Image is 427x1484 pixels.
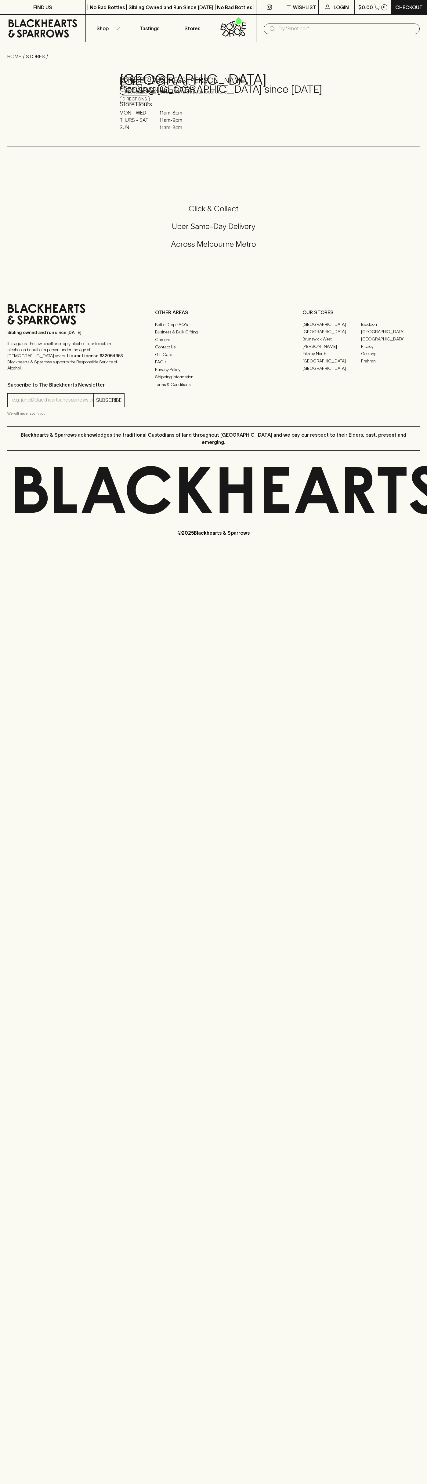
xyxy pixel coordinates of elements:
[383,5,385,9] p: 0
[171,15,214,42] a: Stores
[7,179,420,282] div: Call to action block
[33,4,52,11] p: FIND US
[12,395,93,405] input: e.g. jane@blackheartsandsparrows.com.au
[7,340,125,371] p: It is against the law to sell or supply alcohol to, or to obtain alcohol on behalf of a person un...
[302,321,361,328] a: [GEOGRAPHIC_DATA]
[302,350,361,358] a: Fitzroy North
[302,336,361,343] a: Brunswick West
[7,329,125,336] p: Sibling owned and run since [DATE]
[155,344,272,351] a: Contact Us
[67,353,123,358] strong: Liquor License #32064953
[302,358,361,365] a: [GEOGRAPHIC_DATA]
[96,396,122,404] p: SUBSCRIBE
[155,373,272,381] a: Shipping Information
[86,15,128,42] button: Shop
[155,381,272,388] a: Terms & Conditions
[7,239,420,249] h5: Across Melbourne Metro
[395,4,423,11] p: Checkout
[155,366,272,373] a: Privacy Policy
[302,343,361,350] a: [PERSON_NAME]
[140,25,159,32] p: Tastings
[361,328,420,336] a: [GEOGRAPHIC_DATA]
[278,24,415,34] input: Try "Pinot noir"
[361,343,420,350] a: Fitzroy
[155,351,272,358] a: Gift Cards
[334,4,349,11] p: Login
[7,221,420,231] h5: Uber Same-Day Delivery
[361,350,420,358] a: Geelong
[7,410,125,416] p: We will never spam you
[361,358,420,365] a: Prahran
[155,321,272,328] a: Bottle Drop FAQ's
[12,431,415,446] p: Blackhearts & Sparrows acknowledges the traditional Custodians of land throughout [GEOGRAPHIC_DAT...
[302,365,361,372] a: [GEOGRAPHIC_DATA]
[358,4,373,11] p: $0.00
[155,309,272,316] p: OTHER AREAS
[96,25,109,32] p: Shop
[293,4,316,11] p: Wishlist
[184,25,200,32] p: Stores
[7,204,420,214] h5: Click & Collect
[128,15,171,42] a: Tastings
[155,336,272,343] a: Careers
[7,54,21,59] a: HOME
[26,54,45,59] a: STORES
[361,321,420,328] a: Braddon
[302,309,420,316] p: OUR STORES
[7,381,125,388] p: Subscribe to The Blackhearts Newsletter
[155,329,272,336] a: Business & Bulk Gifting
[361,336,420,343] a: [GEOGRAPHIC_DATA]
[155,358,272,366] a: FAQ's
[94,394,124,407] button: SUBSCRIBE
[302,328,361,336] a: [GEOGRAPHIC_DATA]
